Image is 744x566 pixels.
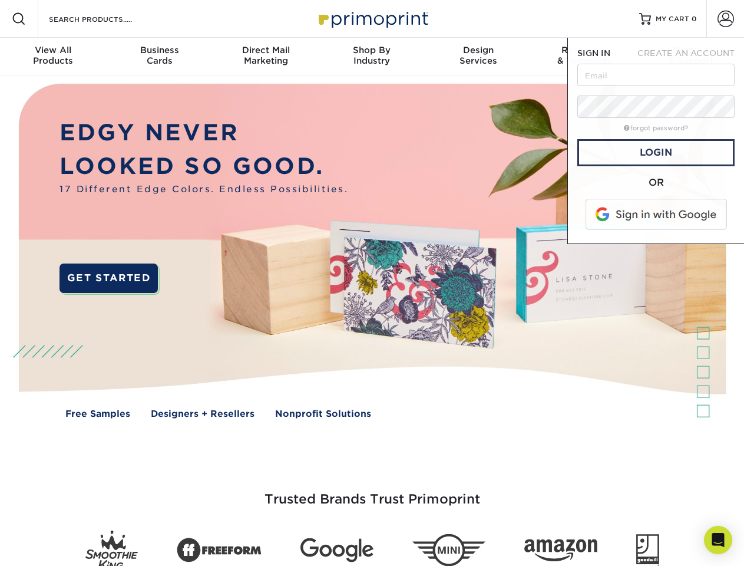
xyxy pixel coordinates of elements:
[59,264,158,293] a: GET STARTED
[106,45,212,55] span: Business
[425,45,531,66] div: Services
[106,45,212,66] div: Cards
[59,116,348,150] p: EDGY NEVER
[65,407,130,421] a: Free Samples
[28,463,717,521] h3: Trusted Brands Trust Primoprint
[319,45,425,55] span: Shop By
[577,48,610,58] span: SIGN IN
[213,45,319,66] div: Marketing
[425,38,531,75] a: DesignServices
[524,539,597,562] img: Amazon
[531,45,637,66] div: & Templates
[213,45,319,55] span: Direct Mail
[704,526,732,554] div: Open Intercom Messenger
[59,183,348,196] span: 17 Different Edge Colors. Endless Possibilities.
[531,38,637,75] a: Resources& Templates
[313,6,431,31] img: Primoprint
[48,12,163,26] input: SEARCH PRODUCTS.....
[106,38,212,75] a: BusinessCards
[425,45,531,55] span: Design
[624,124,688,132] a: forgot password?
[656,14,689,24] span: MY CART
[300,538,373,562] img: Google
[59,150,348,183] p: LOOKED SO GOOD.
[636,534,659,566] img: Goodwill
[213,38,319,75] a: Direct MailMarketing
[531,45,637,55] span: Resources
[319,38,425,75] a: Shop ByIndustry
[577,176,735,190] div: OR
[577,64,735,86] input: Email
[151,407,254,421] a: Designers + Resellers
[692,15,697,23] span: 0
[275,407,371,421] a: Nonprofit Solutions
[577,139,735,166] a: Login
[637,48,735,58] span: CREATE AN ACCOUNT
[319,45,425,66] div: Industry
